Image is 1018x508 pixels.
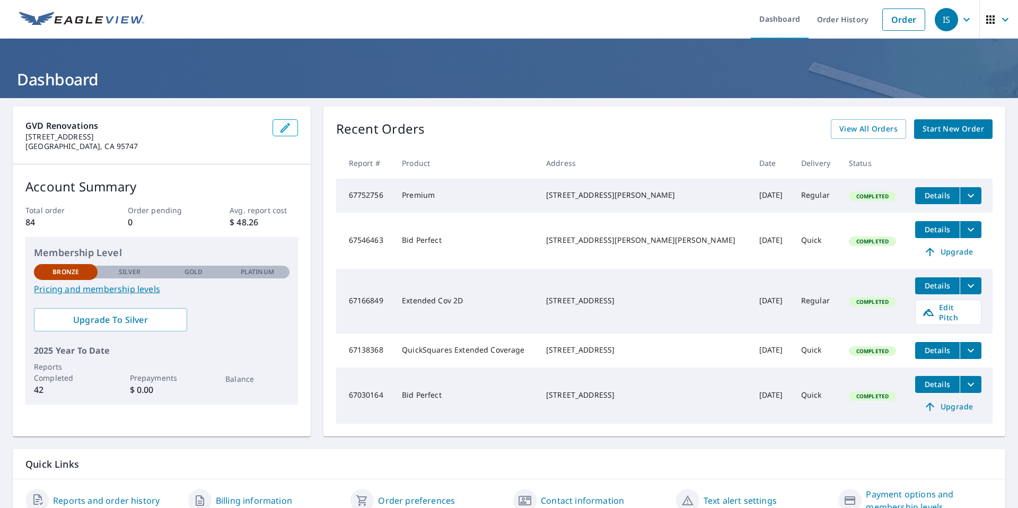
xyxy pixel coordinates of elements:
[960,187,981,204] button: filesDropdownBtn-67752756
[922,246,975,258] span: Upgrade
[850,192,895,200] span: Completed
[34,361,98,383] p: Reports Completed
[393,147,538,179] th: Product
[922,224,953,234] span: Details
[546,235,742,246] div: [STREET_ADDRESS][PERSON_NAME][PERSON_NAME]
[34,283,289,295] a: Pricing and membership levels
[119,267,141,277] p: Silver
[393,213,538,269] td: Bid Perfect
[336,147,394,179] th: Report #
[960,376,981,393] button: filesDropdownBtn-67030164
[546,295,742,306] div: [STREET_ADDRESS]
[378,494,455,507] a: Order preferences
[960,221,981,238] button: filesDropdownBtn-67546463
[336,213,394,269] td: 67546463
[225,373,289,384] p: Balance
[751,334,793,367] td: [DATE]
[34,344,289,357] p: 2025 Year To Date
[922,345,953,355] span: Details
[13,68,1005,90] h1: Dashboard
[185,267,203,277] p: Gold
[914,119,993,139] a: Start New Order
[915,398,981,415] a: Upgrade
[130,372,194,383] p: Prepayments
[922,281,953,291] span: Details
[25,142,264,151] p: [GEOGRAPHIC_DATA], CA 95747
[840,147,907,179] th: Status
[793,213,840,269] td: Quick
[25,119,264,132] p: GVD Renovations
[130,383,194,396] p: $ 0.00
[793,334,840,367] td: Quick
[393,367,538,424] td: Bid Perfect
[34,246,289,260] p: Membership Level
[915,277,960,294] button: detailsBtn-67166849
[793,269,840,334] td: Regular
[923,122,984,136] span: Start New Order
[25,216,93,229] p: 84
[922,302,975,322] span: Edit Pitch
[793,147,840,179] th: Delivery
[831,119,906,139] a: View All Orders
[751,213,793,269] td: [DATE]
[922,400,975,413] span: Upgrade
[34,383,98,396] p: 42
[793,367,840,424] td: Quick
[393,179,538,213] td: Premium
[839,122,898,136] span: View All Orders
[336,119,425,139] p: Recent Orders
[230,216,297,229] p: $ 48.26
[25,458,993,471] p: Quick Links
[25,177,298,196] p: Account Summary
[546,390,742,400] div: [STREET_ADDRESS]
[915,243,981,260] a: Upgrade
[42,314,179,326] span: Upgrade To Silver
[751,147,793,179] th: Date
[241,267,274,277] p: Platinum
[53,494,160,507] a: Reports and order history
[850,298,895,305] span: Completed
[960,342,981,359] button: filesDropdownBtn-67138368
[25,132,264,142] p: [STREET_ADDRESS]
[850,238,895,245] span: Completed
[25,205,93,216] p: Total order
[915,300,981,325] a: Edit Pitch
[336,334,394,367] td: 67138368
[935,8,958,31] div: IS
[336,367,394,424] td: 67030164
[960,277,981,294] button: filesDropdownBtn-67166849
[34,308,187,331] a: Upgrade To Silver
[336,179,394,213] td: 67752756
[230,205,297,216] p: Avg. report cost
[882,8,925,31] a: Order
[915,221,960,238] button: detailsBtn-67546463
[538,147,751,179] th: Address
[751,269,793,334] td: [DATE]
[19,12,144,28] img: EV Logo
[541,494,624,507] a: Contact information
[793,179,840,213] td: Regular
[915,342,960,359] button: detailsBtn-67138368
[393,269,538,334] td: Extended Cov 2D
[915,187,960,204] button: detailsBtn-67752756
[128,205,196,216] p: Order pending
[216,494,292,507] a: Billing information
[546,190,742,200] div: [STREET_ADDRESS][PERSON_NAME]
[336,269,394,334] td: 67166849
[915,376,960,393] button: detailsBtn-67030164
[850,347,895,355] span: Completed
[751,367,793,424] td: [DATE]
[922,379,953,389] span: Details
[850,392,895,400] span: Completed
[704,494,777,507] a: Text alert settings
[52,267,79,277] p: Bronze
[128,216,196,229] p: 0
[393,334,538,367] td: QuickSquares Extended Coverage
[751,179,793,213] td: [DATE]
[546,345,742,355] div: [STREET_ADDRESS]
[922,190,953,200] span: Details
